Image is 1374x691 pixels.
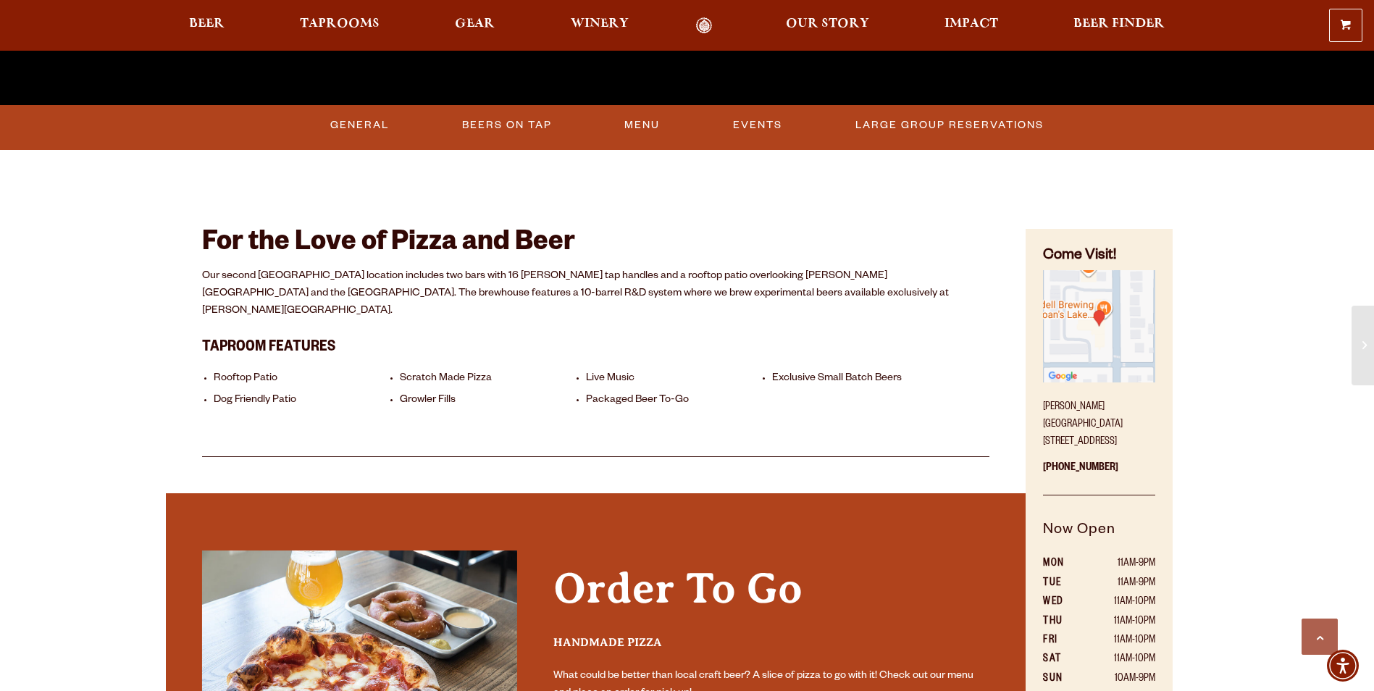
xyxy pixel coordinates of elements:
a: Winery [561,17,638,34]
h4: Come Visit! [1043,246,1155,267]
a: Odell Home [677,17,732,34]
div: Accessibility Menu [1327,650,1359,682]
h2: For the Love of Pizza and Beer [202,229,990,261]
img: Small thumbnail of location on map [1043,270,1155,382]
h5: Now Open [1043,519,1155,556]
li: Growler Fills [400,394,579,408]
span: Our Story [786,18,869,30]
a: Impact [935,17,1008,34]
li: Scratch Made Pizza [400,372,579,386]
a: Find on Google Maps (opens in a new window) [1043,270,1155,390]
li: Rooftop Patio [214,372,393,386]
h3: Handmade Pizza [553,635,990,662]
span: Winery [571,18,629,30]
p: Our second [GEOGRAPHIC_DATA] location includes two bars with 16 [PERSON_NAME] tap handles and a r... [202,268,990,320]
span: Taprooms [300,18,380,30]
span: Beer Finder [1073,18,1165,30]
th: THU [1043,613,1081,632]
td: 11AM-10PM [1081,593,1155,612]
a: Gear [445,17,504,34]
a: Our Story [776,17,879,34]
h2: Order To Go [553,564,990,628]
p: [PERSON_NAME][GEOGRAPHIC_DATA] [STREET_ADDRESS] [1043,390,1155,451]
a: Beers On Tap [456,109,558,142]
li: Exclusive Small Batch Beers [772,372,951,386]
a: Beer [180,17,234,34]
td: 11AM-10PM [1081,613,1155,632]
span: Impact [944,18,998,30]
td: 11AM-10PM [1081,650,1155,669]
li: Live Music [586,372,765,386]
th: SUN [1043,670,1081,689]
span: Gear [455,18,495,30]
th: TUE [1043,574,1081,593]
td: 10AM-9PM [1081,670,1155,689]
a: Beer Finder [1064,17,1174,34]
th: WED [1043,593,1081,612]
th: SAT [1043,650,1081,669]
td: 11AM-9PM [1081,555,1155,574]
li: Packaged Beer To-Go [586,394,765,408]
p: [PHONE_NUMBER] [1043,451,1155,495]
a: Taprooms [290,17,389,34]
th: MON [1043,555,1081,574]
h3: Taproom Features [202,330,990,361]
th: FRI [1043,632,1081,650]
a: Events [727,109,788,142]
li: Dog Friendly Patio [214,394,393,408]
a: Large Group Reservations [850,109,1050,142]
td: 11AM-9PM [1081,574,1155,593]
td: 11AM-10PM [1081,632,1155,650]
span: Beer [189,18,225,30]
a: General [324,109,395,142]
a: Menu [619,109,666,142]
a: Scroll to top [1302,619,1338,655]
